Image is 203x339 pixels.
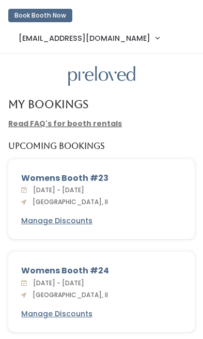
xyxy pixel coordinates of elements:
[29,186,84,194] span: [DATE] - [DATE]
[28,290,108,299] span: [GEOGRAPHIC_DATA], Il
[21,265,182,277] div: Womens Booth #24
[68,66,135,86] img: preloved logo
[29,279,84,287] span: [DATE] - [DATE]
[19,33,150,44] span: [EMAIL_ADDRESS][DOMAIN_NAME]
[8,27,169,49] a: [EMAIL_ADDRESS][DOMAIN_NAME]
[21,172,182,184] div: Womens Booth #23
[8,142,105,151] h5: Upcoming Bookings
[8,4,72,27] a: Book Booth Now
[8,9,72,22] button: Book Booth Now
[28,197,108,206] span: [GEOGRAPHIC_DATA], Il
[8,98,88,110] h4: My Bookings
[21,215,92,226] a: Manage Discounts
[8,118,122,129] a: Read FAQ's for booth rentals
[21,309,92,319] a: Manage Discounts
